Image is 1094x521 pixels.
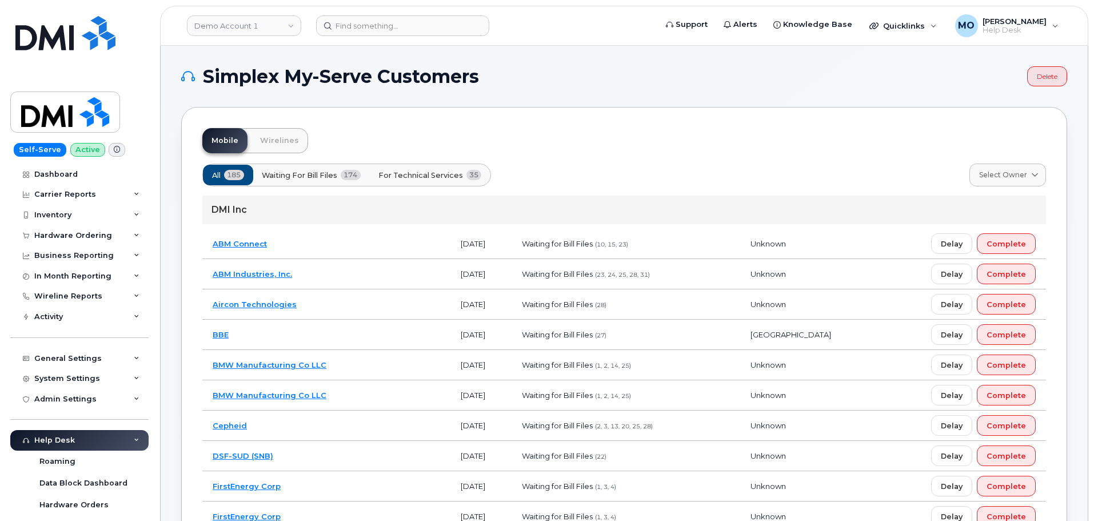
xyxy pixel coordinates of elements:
[450,229,512,259] td: [DATE]
[931,415,972,436] button: Delay
[931,385,972,405] button: Delay
[213,239,267,248] a: ABM Connect
[941,451,963,462] span: Delay
[979,170,1027,180] span: Select Owner
[595,392,631,400] span: (1, 2, 14, 25)
[378,170,463,181] span: For Technical Services
[750,360,786,369] span: Unknown
[522,330,593,339] span: Waiting for Bill Files
[595,332,606,339] span: (27)
[522,300,593,309] span: Waiting for Bill Files
[595,301,606,309] span: (28)
[931,446,972,466] button: Delay
[202,196,1046,224] div: DMI Inc
[941,238,963,249] span: Delay
[213,391,326,400] a: BMW Manufacturing Co LLC
[931,264,972,284] button: Delay
[750,451,786,460] span: Unknown
[450,320,512,350] td: [DATE]
[987,329,1026,340] span: Complete
[213,330,229,339] a: BBE
[977,324,1036,345] button: Complete
[750,421,786,430] span: Unknown
[941,329,963,340] span: Delay
[987,238,1026,249] span: Complete
[977,476,1036,496] button: Complete
[750,391,786,400] span: Unknown
[977,264,1036,284] button: Complete
[522,512,593,521] span: Waiting for Bill Files
[595,271,650,279] span: (23, 24, 25, 28, 31)
[931,355,972,375] button: Delay
[750,512,786,521] span: Unknown
[931,476,972,496] button: Delay
[522,482,593,491] span: Waiting for Bill Files
[987,420,1026,431] span: Complete
[213,512,281,521] a: FirstEnergy Corp
[987,269,1026,280] span: Complete
[595,514,616,521] span: (1, 3, 4)
[595,362,631,369] span: (1, 2, 14, 25)
[522,421,593,430] span: Waiting for Bill Files
[450,350,512,380] td: [DATE]
[941,299,963,310] span: Delay
[262,170,337,181] span: Waiting for Bill Files
[595,423,653,430] span: (2, 3, 13, 20, 25, 28)
[522,391,593,400] span: Waiting for Bill Files
[987,299,1026,310] span: Complete
[1027,66,1067,86] a: Delete
[750,300,786,309] span: Unknown
[977,385,1036,405] button: Complete
[941,420,963,431] span: Delay
[450,259,512,289] td: [DATE]
[941,390,963,401] span: Delay
[522,360,593,369] span: Waiting for Bill Files
[450,380,512,411] td: [DATE]
[977,446,1036,466] button: Complete
[977,415,1036,436] button: Complete
[522,239,593,248] span: Waiting for Bill Files
[750,269,786,279] span: Unknown
[987,481,1026,492] span: Complete
[941,481,963,492] span: Delay
[203,68,479,85] span: Simplex My-Serve Customers
[213,451,273,460] a: DSF-SUD (SNB)
[941,269,963,280] span: Delay
[987,390,1026,401] span: Complete
[213,269,292,279] a: ABM Industries, Inc.
[595,241,628,248] span: (10, 15, 23)
[213,482,281,491] a: FirstEnergy Corp
[941,360,963,371] span: Delay
[987,360,1026,371] span: Complete
[987,451,1026,462] span: Complete
[750,239,786,248] span: Unknown
[595,453,606,460] span: (22)
[466,170,482,180] span: 35
[522,269,593,279] span: Waiting for Bill Files
[450,289,512,320] td: [DATE]
[931,233,972,254] button: Delay
[931,294,972,315] button: Delay
[522,451,593,460] span: Waiting for Bill Files
[595,483,616,491] span: (1, 3, 4)
[213,360,326,369] a: BMW Manufacturing Co LLC
[969,164,1046,186] a: Select Owner
[450,471,512,502] td: [DATE]
[750,330,831,339] span: [GEOGRAPHIC_DATA]
[977,294,1036,315] button: Complete
[750,482,786,491] span: Unknown
[213,300,297,309] a: Aircon Technologies
[251,128,308,153] a: Wirelines
[341,170,361,180] span: 174
[202,128,247,153] a: Mobile
[450,441,512,471] td: [DATE]
[213,421,247,430] a: Cepheid
[977,355,1036,375] button: Complete
[450,411,512,441] td: [DATE]
[977,233,1036,254] button: Complete
[931,324,972,345] button: Delay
